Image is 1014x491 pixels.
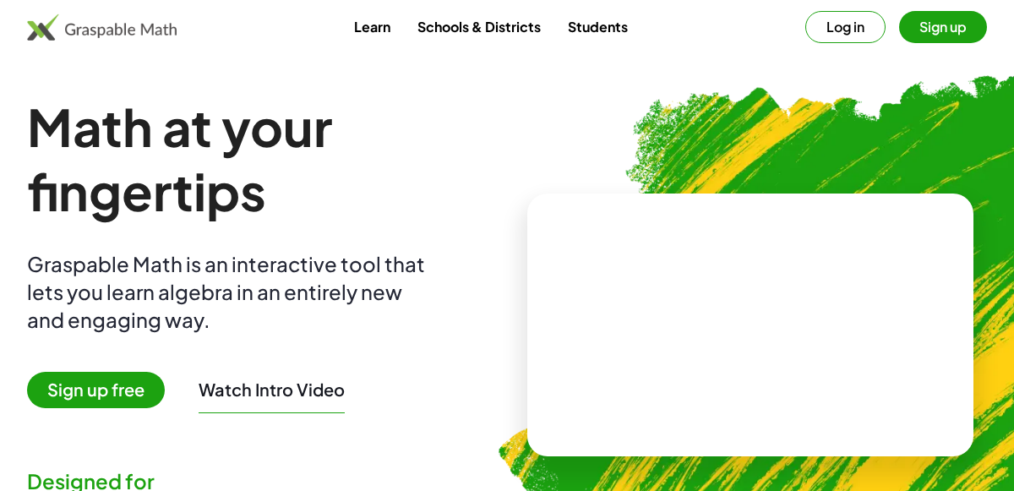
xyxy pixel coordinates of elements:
[624,262,877,389] video: What is this? This is dynamic math notation. Dynamic math notation plays a central role in how Gr...
[199,379,345,401] button: Watch Intro Video
[27,372,165,408] span: Sign up free
[554,11,641,42] a: Students
[27,250,433,334] div: Graspable Math is an interactive tool that lets you learn algebra in an entirely new and engaging...
[899,11,987,43] button: Sign up
[404,11,554,42] a: Schools & Districts
[27,95,500,223] h1: Math at your fingertips
[341,11,404,42] a: Learn
[805,11,886,43] button: Log in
